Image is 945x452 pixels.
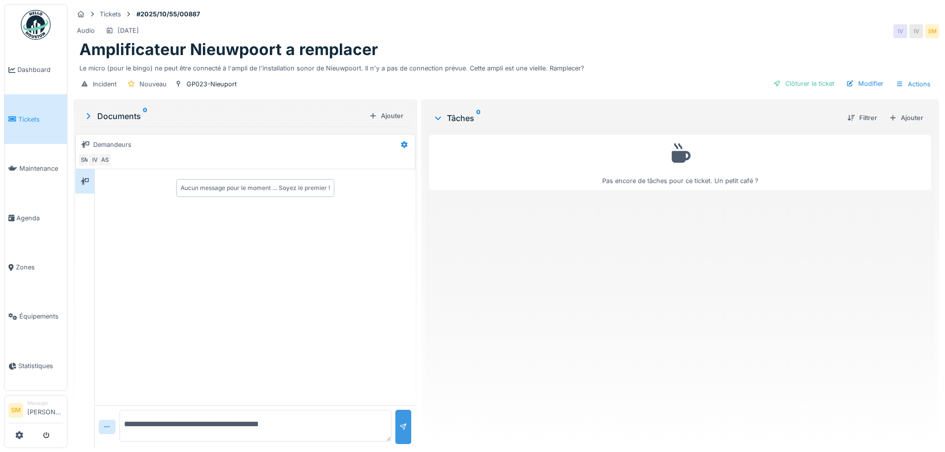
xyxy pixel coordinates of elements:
[4,45,67,94] a: Dashboard
[78,153,92,167] div: SM
[139,79,167,89] div: Nouveau
[4,144,67,193] a: Maintenance
[98,153,112,167] div: AS
[436,139,925,186] div: Pas encore de tâches pour ce ticket. Un petit café ?
[885,111,927,125] div: Ajouter
[17,65,63,74] span: Dashboard
[77,26,95,35] div: Audio
[4,94,67,143] a: Tickets
[4,243,67,292] a: Zones
[83,110,365,122] div: Documents
[4,292,67,341] a: Équipements
[118,26,139,35] div: [DATE]
[88,153,102,167] div: IV
[891,77,935,91] div: Actions
[433,112,839,124] div: Tâches
[16,262,63,272] span: Zones
[8,399,63,423] a: SM Manager[PERSON_NAME]
[365,109,407,123] div: Ajouter
[93,79,117,89] div: Incident
[842,77,887,90] div: Modifier
[19,312,63,321] span: Équipements
[19,164,63,173] span: Maintenance
[16,213,63,223] span: Agenda
[925,24,939,38] div: SM
[18,361,63,371] span: Statistiques
[93,140,131,149] div: Demandeurs
[132,9,204,19] strong: #2025/10/55/00887
[79,60,933,73] div: Le micro (pour le bingo) ne peut être connecté à l'ampli de l'installation sonor de Nieuwpoort. I...
[27,399,63,407] div: Manager
[893,24,907,38] div: IV
[4,341,67,390] a: Statistiques
[909,24,923,38] div: IV
[181,184,330,193] div: Aucun message pour le moment … Soyez le premier !
[187,79,237,89] div: GP023-Nieuport
[143,110,147,122] sup: 0
[27,399,63,421] li: [PERSON_NAME]
[21,10,51,40] img: Badge_color-CXgf-gQk.svg
[8,403,23,418] li: SM
[769,77,838,90] div: Clôturer le ticket
[79,40,378,59] h1: Amplificateur Nieuwpoort a remplacer
[18,115,63,124] span: Tickets
[100,9,121,19] div: Tickets
[4,193,67,242] a: Agenda
[843,111,881,125] div: Filtrer
[476,112,481,124] sup: 0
